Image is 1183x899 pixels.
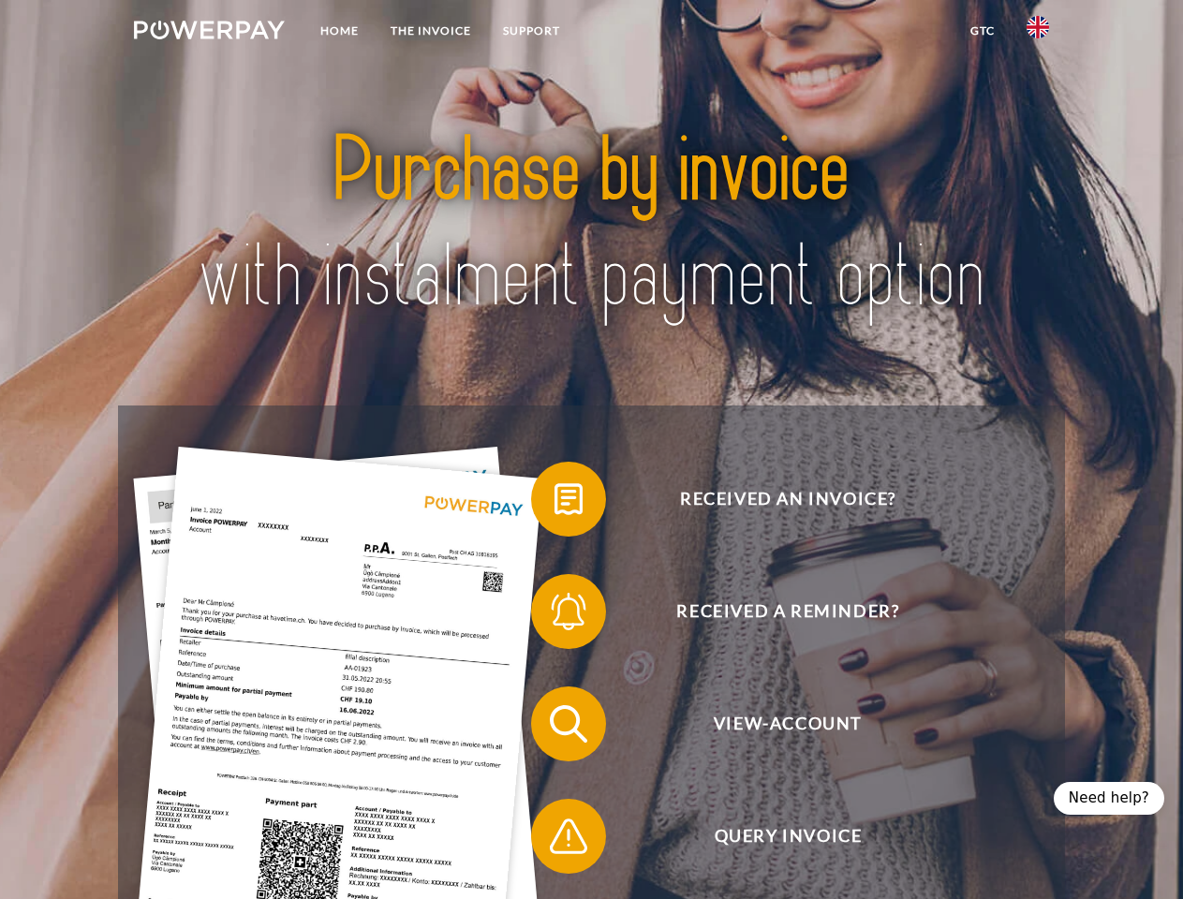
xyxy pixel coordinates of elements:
[558,799,1017,874] span: Query Invoice
[545,476,592,523] img: qb_bill.svg
[545,700,592,747] img: qb_search.svg
[1027,16,1049,38] img: en
[487,14,576,48] a: Support
[1054,782,1164,815] div: Need help?
[531,462,1018,537] button: Received an invoice?
[545,813,592,860] img: qb_warning.svg
[558,686,1017,761] span: View-Account
[545,588,592,635] img: qb_bell.svg
[531,799,1018,874] button: Query Invoice
[134,21,285,39] img: logo-powerpay-white.svg
[558,574,1017,649] span: Received a reminder?
[531,574,1018,649] button: Received a reminder?
[375,14,487,48] a: THE INVOICE
[304,14,375,48] a: Home
[558,462,1017,537] span: Received an invoice?
[179,90,1004,359] img: title-powerpay_en.svg
[954,14,1011,48] a: GTC
[531,686,1018,761] button: View-Account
